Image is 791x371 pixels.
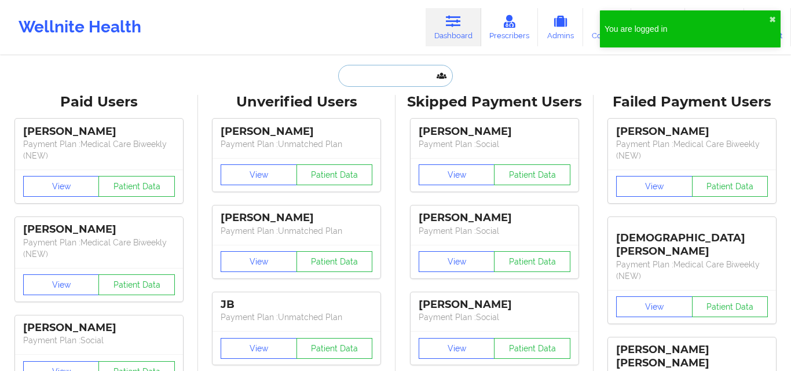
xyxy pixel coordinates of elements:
button: Patient Data [494,338,570,359]
div: [PERSON_NAME] [23,321,175,335]
button: View [419,251,495,272]
div: [PERSON_NAME] [23,223,175,236]
div: [PERSON_NAME] [PERSON_NAME] [616,343,768,370]
button: View [616,296,693,317]
button: View [221,164,297,185]
button: View [221,338,297,359]
p: Payment Plan : Unmatched Plan [221,311,372,323]
p: Payment Plan : Unmatched Plan [221,225,372,237]
a: Dashboard [426,8,481,46]
p: Payment Plan : Social [419,311,570,323]
div: Failed Payment Users [602,93,783,111]
div: [PERSON_NAME] [616,125,768,138]
button: Patient Data [98,274,175,295]
div: Unverified Users [206,93,388,111]
div: [PERSON_NAME] [23,125,175,138]
button: View [616,176,693,197]
p: Payment Plan : Unmatched Plan [221,138,372,150]
div: [PERSON_NAME] [221,211,372,225]
p: Payment Plan : Medical Care Biweekly (NEW) [616,259,768,282]
div: Paid Users [8,93,190,111]
p: Payment Plan : Social [419,138,570,150]
button: Patient Data [98,176,175,197]
div: [PERSON_NAME] [221,125,372,138]
button: View [23,274,100,295]
div: [PERSON_NAME] [419,211,570,225]
button: Patient Data [494,251,570,272]
div: JB [221,298,372,311]
button: close [769,15,776,24]
p: Payment Plan : Medical Care Biweekly (NEW) [23,138,175,161]
p: Payment Plan : Social [23,335,175,346]
button: View [221,251,297,272]
button: Patient Data [494,164,570,185]
button: Patient Data [296,338,373,359]
div: You are logged in [605,23,769,35]
p: Payment Plan : Medical Care Biweekly (NEW) [23,237,175,260]
a: Prescribers [481,8,539,46]
p: Payment Plan : Social [419,225,570,237]
p: Payment Plan : Medical Care Biweekly (NEW) [616,138,768,161]
button: View [419,164,495,185]
div: [PERSON_NAME] [419,125,570,138]
div: [DEMOGRAPHIC_DATA][PERSON_NAME] [616,223,768,258]
div: Skipped Payment Users [404,93,585,111]
button: View [23,176,100,197]
button: Patient Data [692,176,768,197]
button: Patient Data [692,296,768,317]
button: View [419,338,495,359]
button: Patient Data [296,164,373,185]
button: Patient Data [296,251,373,272]
a: Admins [538,8,583,46]
a: Coaches [583,8,631,46]
div: [PERSON_NAME] [419,298,570,311]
